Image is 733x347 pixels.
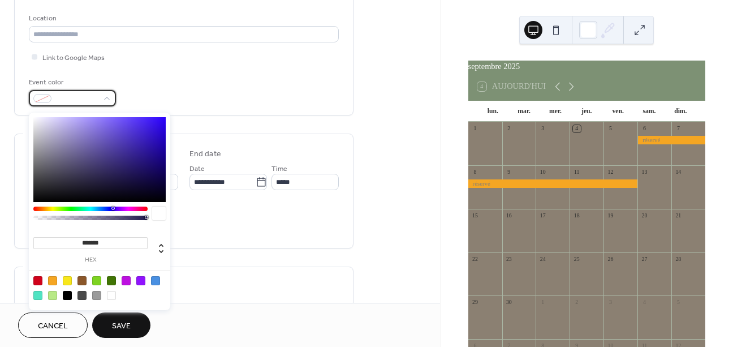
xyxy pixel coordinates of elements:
[48,291,57,300] div: #B8E986
[607,125,615,133] div: 5
[33,257,148,263] label: hex
[674,125,682,133] div: 7
[641,255,649,263] div: 27
[674,299,682,307] div: 5
[505,168,513,176] div: 9
[674,168,682,176] div: 14
[539,299,547,307] div: 1
[136,276,145,285] div: #9013FE
[468,179,638,188] div: réservé
[92,276,101,285] div: #7ED321
[77,276,87,285] div: #8B572A
[539,168,547,176] div: 10
[602,101,633,122] div: ven.
[112,320,131,332] span: Save
[641,212,649,220] div: 20
[641,168,649,176] div: 13
[92,312,150,338] button: Save
[471,212,479,220] div: 15
[33,291,42,300] div: #50E3C2
[477,101,508,122] div: lun.
[42,52,105,64] span: Link to Google Maps
[107,276,116,285] div: #417505
[607,255,615,263] div: 26
[33,276,42,285] div: #D0021B
[641,125,649,133] div: 6
[539,255,547,263] div: 24
[505,299,513,307] div: 30
[539,212,547,220] div: 17
[637,136,705,144] div: réservé
[63,291,72,300] div: #000000
[471,299,479,307] div: 29
[573,125,581,133] div: 4
[122,276,131,285] div: #BD10E0
[539,125,547,133] div: 3
[471,255,479,263] div: 22
[471,125,479,133] div: 1
[63,276,72,285] div: #F8E71C
[607,168,615,176] div: 12
[633,101,665,122] div: sam.
[92,291,101,300] div: #9B9B9B
[29,76,114,88] div: Event color
[77,291,87,300] div: #4A4A4A
[18,312,88,338] button: Cancel
[573,255,581,263] div: 25
[573,299,581,307] div: 2
[573,168,581,176] div: 11
[573,212,581,220] div: 18
[29,12,337,24] div: Location
[471,168,479,176] div: 8
[607,299,615,307] div: 3
[271,163,287,175] span: Time
[674,255,682,263] div: 28
[641,299,649,307] div: 4
[151,276,160,285] div: #4A90E2
[189,163,205,175] span: Date
[607,212,615,220] div: 19
[38,320,68,332] span: Cancel
[505,125,513,133] div: 2
[505,255,513,263] div: 23
[189,148,221,160] div: End date
[107,291,116,300] div: #FFFFFF
[468,61,705,73] div: septembre 2025
[540,101,571,122] div: mer.
[508,101,540,122] div: mar.
[48,276,57,285] div: #F5A623
[571,101,602,122] div: jeu.
[674,212,682,220] div: 21
[665,101,696,122] div: dim.
[505,212,513,220] div: 16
